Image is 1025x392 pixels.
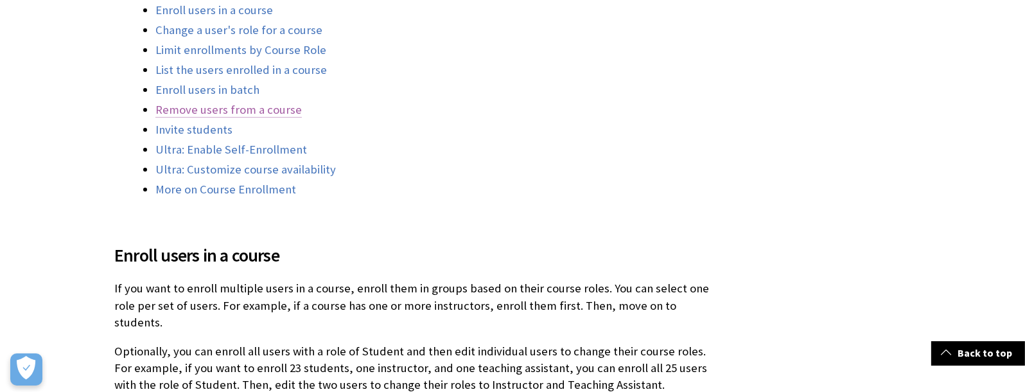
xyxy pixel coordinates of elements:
a: Ultra: Customize course availability [155,162,336,177]
span: Enroll users in a course [114,242,721,269]
a: Invite students [155,122,232,138]
a: List the users enrolled in a course [155,62,327,78]
a: Change a user's role for a course [155,22,322,38]
a: Back to top [931,341,1025,365]
p: If you want to enroll multiple users in a course, enroll them in groups based on their course rol... [114,280,721,331]
a: Ultra: Enable Self-Enrollment [155,142,307,157]
button: Open Preferences [10,353,42,386]
a: Remove users from a course [155,102,302,118]
a: Enroll users in a course [155,3,273,18]
a: Limit enrollments by Course Role [155,42,326,58]
a: More on Course Enrollment [155,182,296,197]
a: Enroll users in batch [155,82,259,98]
